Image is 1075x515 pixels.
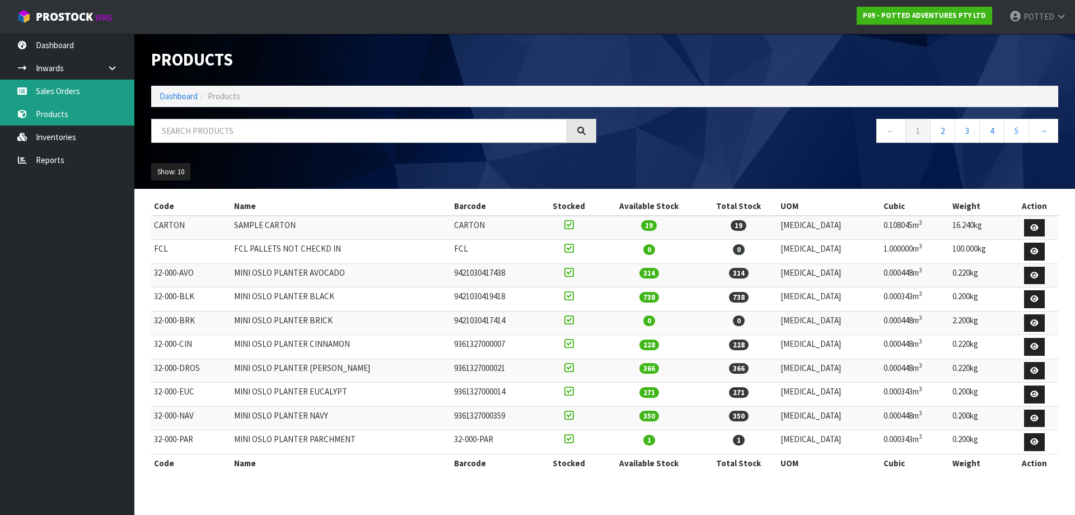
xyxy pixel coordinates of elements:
th: Code [151,454,231,472]
td: 0.000448m [881,406,950,430]
th: Barcode [451,454,539,472]
td: [MEDICAL_DATA] [778,311,880,335]
th: Action [1010,197,1058,215]
td: CARTON [151,216,231,240]
span: ProStock [36,10,93,24]
span: 228 [639,340,659,350]
span: 271 [729,387,749,398]
td: 0.000343m [881,287,950,312]
th: Code [151,197,231,215]
td: CARTON [451,216,539,240]
span: 366 [639,363,659,374]
span: 1 [733,435,745,446]
span: 228 [729,340,749,350]
span: 19 [731,220,746,231]
a: ← [876,119,906,143]
th: Available Stock [599,197,699,215]
th: Cubic [881,197,950,215]
td: 100.000kg [950,240,1011,264]
td: 0.000448m [881,311,950,335]
td: 16.240kg [950,216,1011,240]
span: Products [208,91,240,101]
td: 0.200kg [950,383,1011,407]
td: MINI OSLO PLANTER PARCHMENT [231,430,451,454]
td: [MEDICAL_DATA] [778,430,880,454]
td: MINI OSLO PLANTER EUCALYPT [231,383,451,407]
input: Search products [151,119,567,143]
td: 32-000-DROS [151,359,231,383]
th: Weight [950,197,1011,215]
td: 1.000000m [881,240,950,264]
td: 9361327000007 [451,335,539,359]
td: 32-000-CIN [151,335,231,359]
td: 32-000-BLK [151,287,231,312]
td: [MEDICAL_DATA] [778,287,880,312]
th: Action [1010,454,1058,472]
td: 9421030417414 [451,311,539,335]
span: 0 [643,316,655,326]
span: 0 [733,244,745,255]
th: Total Stock [699,197,778,215]
td: 0.000343m [881,430,950,454]
td: FCL [151,240,231,264]
td: FCL PALLETS NOT CHECKD IN [231,240,451,264]
td: 0.220kg [950,263,1011,287]
th: Cubic [881,454,950,472]
td: 9361327000359 [451,406,539,430]
td: 9421030417438 [451,263,539,287]
td: 0.000343m [881,383,950,407]
td: 32-000-EUC [151,383,231,407]
button: Show: 10 [151,163,190,181]
td: [MEDICAL_DATA] [778,359,880,383]
td: [MEDICAL_DATA] [778,263,880,287]
td: [MEDICAL_DATA] [778,383,880,407]
img: cube-alt.png [17,10,31,24]
td: 0.200kg [950,430,1011,454]
td: SAMPLE CARTON [231,216,451,240]
span: 314 [729,268,749,279]
span: 350 [639,411,659,421]
span: 0 [733,316,745,326]
th: Name [231,454,451,472]
strong: P09 - POTTED ADVENTURES PTY LTD [863,11,986,20]
td: [MEDICAL_DATA] [778,216,880,240]
span: 366 [729,363,749,374]
sup: 3 [919,314,922,322]
span: 19 [641,220,657,231]
td: 32-000-BRK [151,311,231,335]
span: 738 [639,292,659,303]
sup: 3 [919,409,922,417]
th: Stocked [539,454,599,472]
span: 271 [639,387,659,398]
td: [MEDICAL_DATA] [778,240,880,264]
sup: 3 [919,219,922,226]
sup: 3 [919,385,922,393]
th: Available Stock [599,454,699,472]
td: MINI OSLO PLANTER AVOCADO [231,263,451,287]
th: Weight [950,454,1011,472]
span: 738 [729,292,749,303]
td: MINI OSLO PLANTER CINNAMON [231,335,451,359]
sup: 3 [919,433,922,440]
td: FCL [451,240,539,264]
td: MINI OSLO PLANTER NAVY [231,406,451,430]
sup: 3 [919,242,922,250]
td: 32-000-AVO [151,263,231,287]
span: 0 [643,244,655,255]
td: MINI OSLO PLANTER [PERSON_NAME] [231,359,451,383]
span: 314 [639,268,659,279]
td: 0.200kg [950,406,1011,430]
a: 3 [955,119,980,143]
span: 350 [729,411,749,421]
span: POTTED [1023,11,1054,22]
td: 0.000448m [881,335,950,359]
td: 9421030419418 [451,287,539,312]
a: Dashboard [160,91,198,101]
sup: 3 [919,337,922,345]
td: 0.220kg [950,359,1011,383]
td: 0.000448m [881,359,950,383]
td: 9361327000021 [451,359,539,383]
th: UOM [778,454,880,472]
td: [MEDICAL_DATA] [778,406,880,430]
a: 2 [930,119,955,143]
